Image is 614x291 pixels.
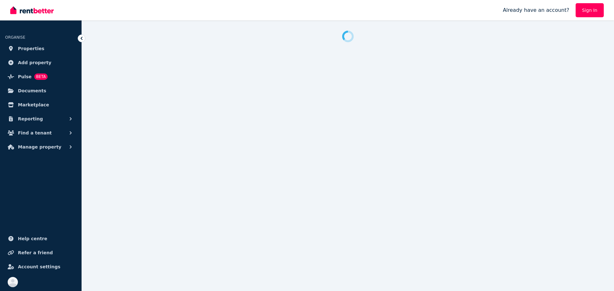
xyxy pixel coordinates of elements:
span: BETA [34,73,48,80]
a: Help centre [5,232,76,245]
img: RentBetter [10,5,54,15]
a: Properties [5,42,76,55]
span: Help centre [18,235,47,242]
a: PulseBETA [5,70,76,83]
button: Find a tenant [5,126,76,139]
a: Refer a friend [5,246,76,259]
span: Already have an account? [503,6,569,14]
a: Documents [5,84,76,97]
button: Reporting [5,112,76,125]
span: ORGANISE [5,35,25,40]
button: Manage property [5,141,76,153]
span: Documents [18,87,46,95]
span: Add property [18,59,51,66]
span: Account settings [18,263,60,271]
a: Sign In [576,3,604,17]
span: Refer a friend [18,249,53,257]
span: Marketplace [18,101,49,109]
span: Manage property [18,143,61,151]
span: Pulse [18,73,32,80]
span: Reporting [18,115,43,123]
span: Find a tenant [18,129,52,137]
span: Properties [18,45,44,52]
a: Account settings [5,260,76,273]
a: Marketplace [5,98,76,111]
a: Add property [5,56,76,69]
